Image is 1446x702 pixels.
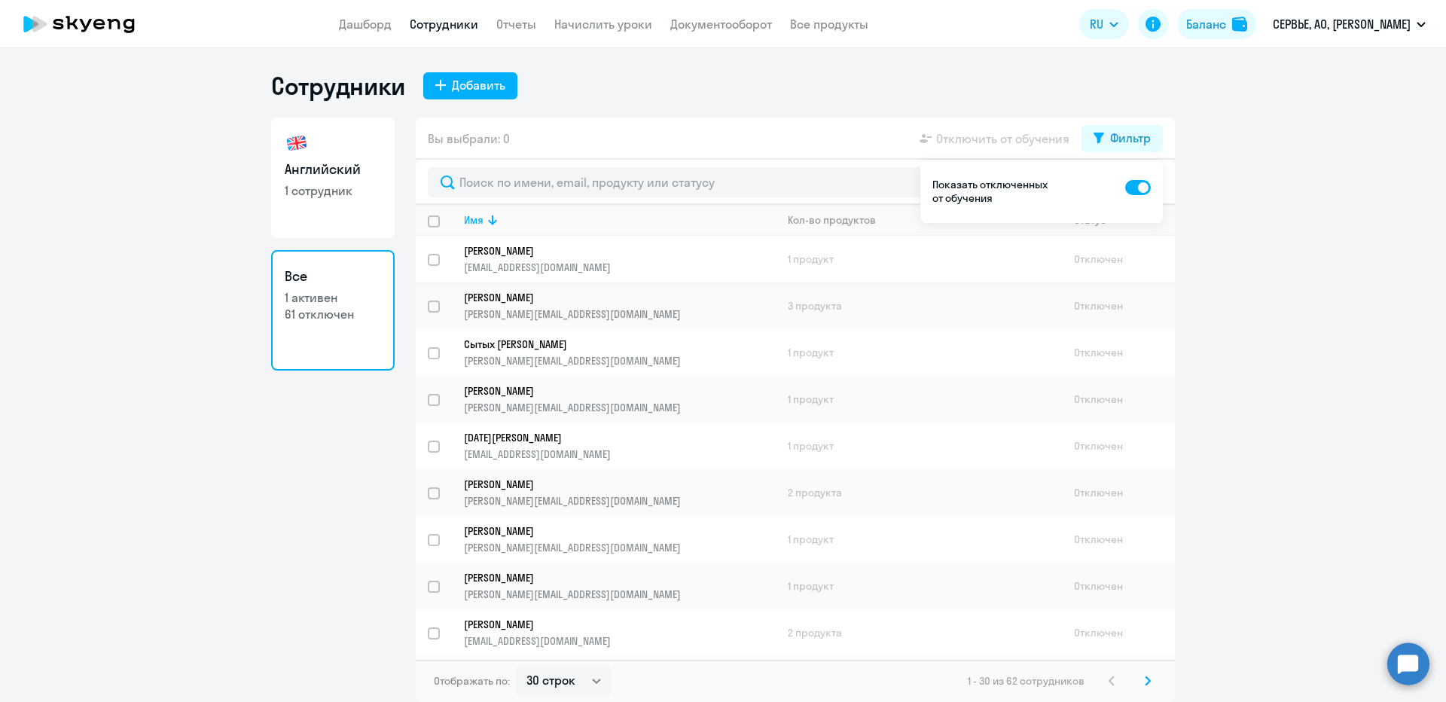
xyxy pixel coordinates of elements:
[464,337,755,351] p: Сытых [PERSON_NAME]
[464,571,775,601] a: [PERSON_NAME][PERSON_NAME][EMAIL_ADDRESS][DOMAIN_NAME]
[776,236,1062,282] td: 1 продукт
[1177,9,1256,39] button: Балансbalance
[776,563,1062,609] td: 1 продукт
[1062,469,1175,516] td: Отключен
[1079,9,1129,39] button: RU
[554,17,652,32] a: Начислить уроки
[464,618,775,648] a: [PERSON_NAME][EMAIL_ADDRESS][DOMAIN_NAME]
[464,618,755,631] p: [PERSON_NAME]
[285,131,309,155] img: english
[271,118,395,238] a: Английский1 сотрудник
[776,282,1062,329] td: 3 продукта
[464,291,775,321] a: [PERSON_NAME][PERSON_NAME][EMAIL_ADDRESS][DOMAIN_NAME]
[776,469,1062,516] td: 2 продукта
[285,289,381,306] p: 1 активен
[410,17,478,32] a: Сотрудники
[464,478,755,491] p: [PERSON_NAME]
[776,516,1062,563] td: 1 продукт
[1265,6,1433,42] button: СЕРВЬЕ, АО, [PERSON_NAME]
[464,524,775,554] a: [PERSON_NAME][PERSON_NAME][EMAIL_ADDRESS][DOMAIN_NAME]
[464,431,775,461] a: [DATE][PERSON_NAME][EMAIL_ADDRESS][DOMAIN_NAME]
[285,267,381,286] h3: Все
[1090,15,1103,33] span: RU
[464,541,775,554] p: [PERSON_NAME][EMAIL_ADDRESS][DOMAIN_NAME]
[464,213,484,227] div: Имя
[464,354,775,368] p: [PERSON_NAME][EMAIL_ADDRESS][DOMAIN_NAME]
[464,431,755,444] p: [DATE][PERSON_NAME]
[464,291,755,304] p: [PERSON_NAME]
[1273,15,1411,33] p: СЕРВЬЕ, АО, [PERSON_NAME]
[776,609,1062,656] td: 2 продукта
[464,447,775,461] p: [EMAIL_ADDRESS][DOMAIN_NAME]
[464,261,775,274] p: [EMAIL_ADDRESS][DOMAIN_NAME]
[271,250,395,371] a: Все1 активен61 отключен
[1186,15,1226,33] div: Баланс
[788,213,876,227] div: Кол-во продуктов
[496,17,536,32] a: Отчеты
[1062,376,1175,423] td: Отключен
[434,674,510,688] span: Отображать по:
[428,167,1163,197] input: Поиск по имени, email, продукту или статусу
[1062,423,1175,469] td: Отключен
[271,71,405,101] h1: Сотрудники
[464,588,775,601] p: [PERSON_NAME][EMAIL_ADDRESS][DOMAIN_NAME]
[339,17,392,32] a: Дашборд
[464,213,775,227] div: Имя
[464,307,775,321] p: [PERSON_NAME][EMAIL_ADDRESS][DOMAIN_NAME]
[464,337,775,368] a: Сытых [PERSON_NAME][PERSON_NAME][EMAIL_ADDRESS][DOMAIN_NAME]
[1081,125,1163,152] button: Фильтр
[1062,563,1175,609] td: Отключен
[1062,282,1175,329] td: Отключен
[464,244,755,258] p: [PERSON_NAME]
[1232,17,1247,32] img: balance
[1062,329,1175,376] td: Отключен
[285,306,381,322] p: 61 отключен
[285,182,381,199] p: 1 сотрудник
[464,401,775,414] p: [PERSON_NAME][EMAIL_ADDRESS][DOMAIN_NAME]
[1062,236,1175,282] td: Отключен
[464,384,775,414] a: [PERSON_NAME][PERSON_NAME][EMAIL_ADDRESS][DOMAIN_NAME]
[464,571,755,584] p: [PERSON_NAME]
[790,17,868,32] a: Все продукты
[932,178,1051,205] p: Показать отключенных от обучения
[464,244,775,274] a: [PERSON_NAME][EMAIL_ADDRESS][DOMAIN_NAME]
[1062,516,1175,563] td: Отключен
[464,478,775,508] a: [PERSON_NAME][PERSON_NAME][EMAIL_ADDRESS][DOMAIN_NAME]
[464,524,755,538] p: [PERSON_NAME]
[452,76,505,94] div: Добавить
[1062,609,1175,656] td: Отключен
[285,160,381,179] h3: Английский
[464,634,775,648] p: [EMAIL_ADDRESS][DOMAIN_NAME]
[1074,213,1174,227] div: Статус
[776,423,1062,469] td: 1 продукт
[1110,129,1151,147] div: Фильтр
[423,72,517,99] button: Добавить
[776,376,1062,423] td: 1 продукт
[968,674,1084,688] span: 1 - 30 из 62 сотрудников
[428,130,510,148] span: Вы выбрали: 0
[788,213,1061,227] div: Кол-во продуктов
[464,384,755,398] p: [PERSON_NAME]
[670,17,772,32] a: Документооборот
[776,329,1062,376] td: 1 продукт
[464,494,775,508] p: [PERSON_NAME][EMAIL_ADDRESS][DOMAIN_NAME]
